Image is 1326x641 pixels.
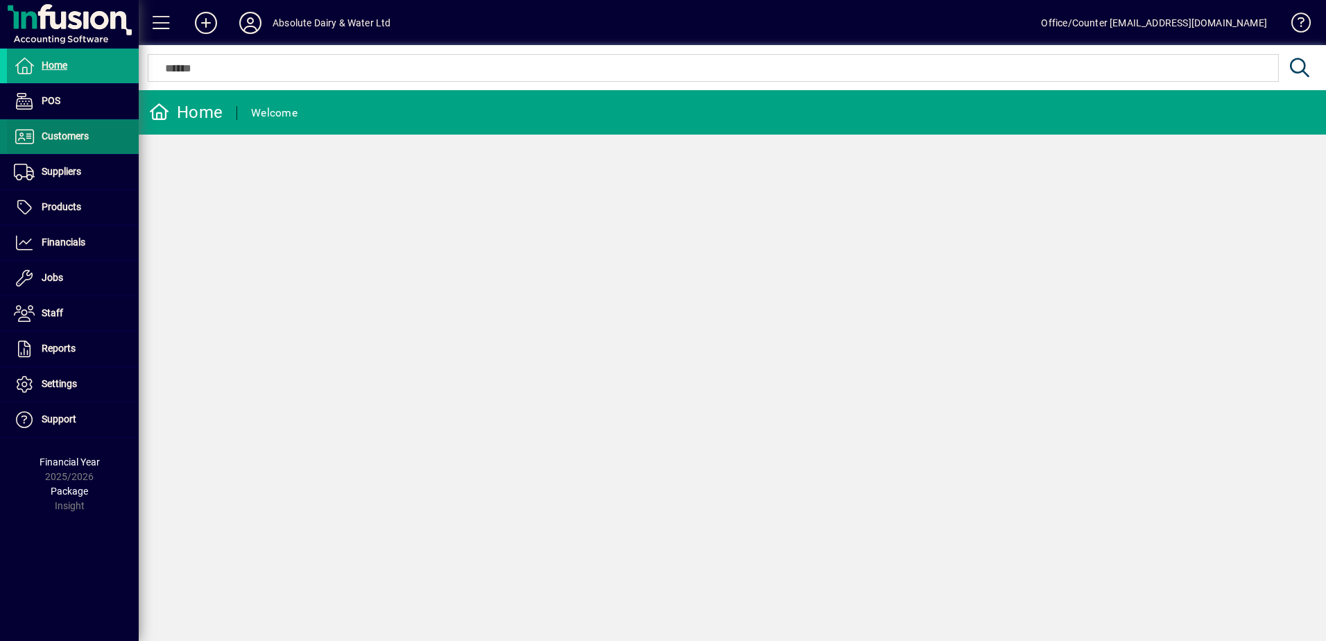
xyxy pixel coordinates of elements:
span: Home [42,60,67,71]
a: Suppliers [7,155,139,189]
span: Financial Year [40,456,100,468]
span: Support [42,413,76,425]
div: Welcome [251,102,298,124]
button: Profile [228,10,273,35]
a: Customers [7,119,139,154]
span: Reports [42,343,76,354]
a: Products [7,190,139,225]
a: Financials [7,225,139,260]
a: Support [7,402,139,437]
span: Staff [42,307,63,318]
div: Absolute Dairy & Water Ltd [273,12,391,34]
span: Package [51,486,88,497]
div: Home [149,101,223,123]
a: Staff [7,296,139,331]
a: Jobs [7,261,139,296]
span: Products [42,201,81,212]
span: Settings [42,378,77,389]
button: Add [184,10,228,35]
a: Reports [7,332,139,366]
div: Office/Counter [EMAIL_ADDRESS][DOMAIN_NAME] [1041,12,1267,34]
span: POS [42,95,60,106]
span: Jobs [42,272,63,283]
span: Suppliers [42,166,81,177]
a: Settings [7,367,139,402]
a: POS [7,84,139,119]
span: Customers [42,130,89,142]
span: Financials [42,237,85,248]
a: Knowledge Base [1281,3,1309,48]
